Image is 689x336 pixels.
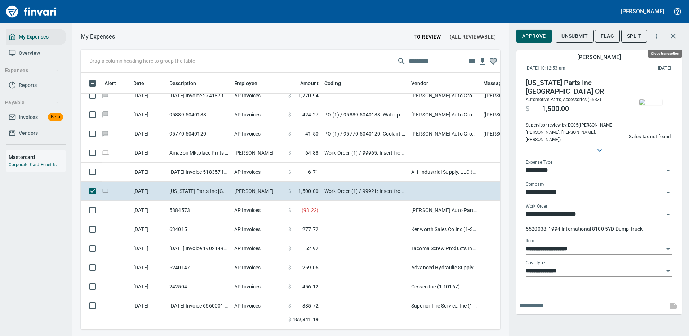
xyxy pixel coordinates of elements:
label: Company [526,182,544,186]
span: 162,841.19 [293,316,319,323]
button: Payable [2,96,62,109]
td: [DATE] [130,86,166,105]
span: Flag [601,32,614,41]
span: Split [627,32,641,41]
td: 242504 [166,277,231,296]
span: 64.88 [305,149,319,156]
span: Vendor [411,79,437,88]
h4: [US_STATE] Parts Inc [GEOGRAPHIC_DATA] OR [526,79,624,96]
span: Employee [234,79,267,88]
span: $ [526,105,530,113]
td: [DATE] Invoice 518357 from A-1 Industrial Supply, LLC (1-29744) [166,163,231,182]
td: [DATE] [130,220,166,239]
span: Reports [19,81,37,90]
span: Online transaction [102,150,109,155]
span: Alert [105,79,116,88]
td: 5884573 [166,201,231,220]
span: Amount [291,79,319,88]
td: AP Invoices [231,86,285,105]
td: [PERSON_NAME] Auto Parts (1-23030) [408,201,480,220]
td: Work Order (1) / 99921: Insert from E360 / 1: Insert from E360 / 2: Parts/Other [321,182,408,201]
td: PO (1) / 95889.5040138: Water pump, pulley* / 1: Water pump, pulley [321,105,408,124]
span: $ [288,316,291,323]
td: AP Invoices [231,163,285,182]
td: PO (1) / 95770.5040120: Coolant crossover pipe bolts, gaskets* / 1: Coolant crossover pipe bolts,... [321,124,408,143]
td: [DATE] [130,143,166,163]
span: Description [169,79,196,88]
span: $ [288,245,291,252]
a: Overview [6,45,66,61]
td: [DATE] [130,201,166,220]
span: 41.50 [305,130,319,137]
td: [PERSON_NAME] [231,182,285,201]
span: 52.92 [305,245,319,252]
h5: [PERSON_NAME] [621,8,664,15]
span: 1,500.00 [298,187,319,195]
td: Cessco Inc (1-10167) [408,277,480,296]
span: Coding [324,79,350,88]
span: ( 93.22 ) [302,207,319,214]
td: Work Order (1) / 99965: Insert from E360 / 1: Insert from E360 / 2: Parts/Other [321,143,408,163]
button: Unsubmit [556,30,594,43]
td: 5240147 [166,258,231,277]
span: Alert [105,79,125,88]
button: Sales tax not found [627,131,672,142]
td: AP Invoices [231,201,285,220]
span: Has messages [102,112,109,117]
span: Description [169,79,206,88]
span: [DATE] 10:12:53 am [526,65,612,72]
td: AP Invoices [231,124,285,143]
td: [DATE] [130,239,166,258]
button: Open [663,209,673,220]
span: Unsubmit [561,32,588,41]
span: Online transaction [102,189,109,193]
span: Approve [522,32,546,41]
span: Has messages [102,131,109,136]
span: 6.71 [308,168,319,176]
nav: breadcrumb [81,32,115,41]
label: Cost Type [526,261,545,265]
span: $ [288,302,291,309]
a: My Expenses [6,29,66,45]
button: Download Table [477,56,488,67]
td: [DATE] [130,182,166,201]
td: [DATE] [130,258,166,277]
button: Column choices favorited. Click to reset to default [488,56,499,67]
span: Has messages [102,93,109,98]
p: My Expenses [81,32,115,41]
label: Work Order [526,204,547,208]
td: [DATE] [130,296,166,315]
span: 385.72 [302,302,319,309]
span: $ [288,130,291,137]
td: 634015 [166,220,231,239]
td: Superior Tire Service, Inc (1-10991) [408,296,480,315]
td: Advanced Hydraulic Supply Co. LLC (1-10020) [408,258,480,277]
span: $ [288,226,291,233]
td: AP Invoices [231,258,285,277]
span: 277.72 [302,226,319,233]
span: This records your note into the expense. If you would like to send a message to an employee inste... [664,297,682,314]
span: $ [288,207,291,214]
span: Beta [48,113,63,121]
td: Tacoma Screw Products Inc (1-10999) [408,239,480,258]
td: [DATE] [130,105,166,124]
span: Payable [5,98,59,107]
span: $ [288,187,291,195]
td: Kenworth Sales Co Inc (1-38304) [408,220,480,239]
td: 95889.5040138 [166,105,231,124]
td: [DATE] [130,163,166,182]
td: AP Invoices [231,105,285,124]
img: receipts%2Ftapani%2F2025-09-10%2F9mFQdhIF8zLowLGbDphOVZksN8b2__iOk8hpSjUNt1pytAlvd5.jpg [639,99,662,105]
span: Amount [300,79,319,88]
span: Overview [19,49,40,58]
a: InvoicesBeta [6,109,66,125]
span: $ [288,149,291,156]
span: Coding [324,79,341,88]
span: 269.06 [302,264,319,271]
span: Date [133,79,154,88]
img: Finvari [4,3,58,20]
span: $ [288,168,291,176]
button: Flag [595,30,620,43]
span: Invoices [19,113,38,122]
